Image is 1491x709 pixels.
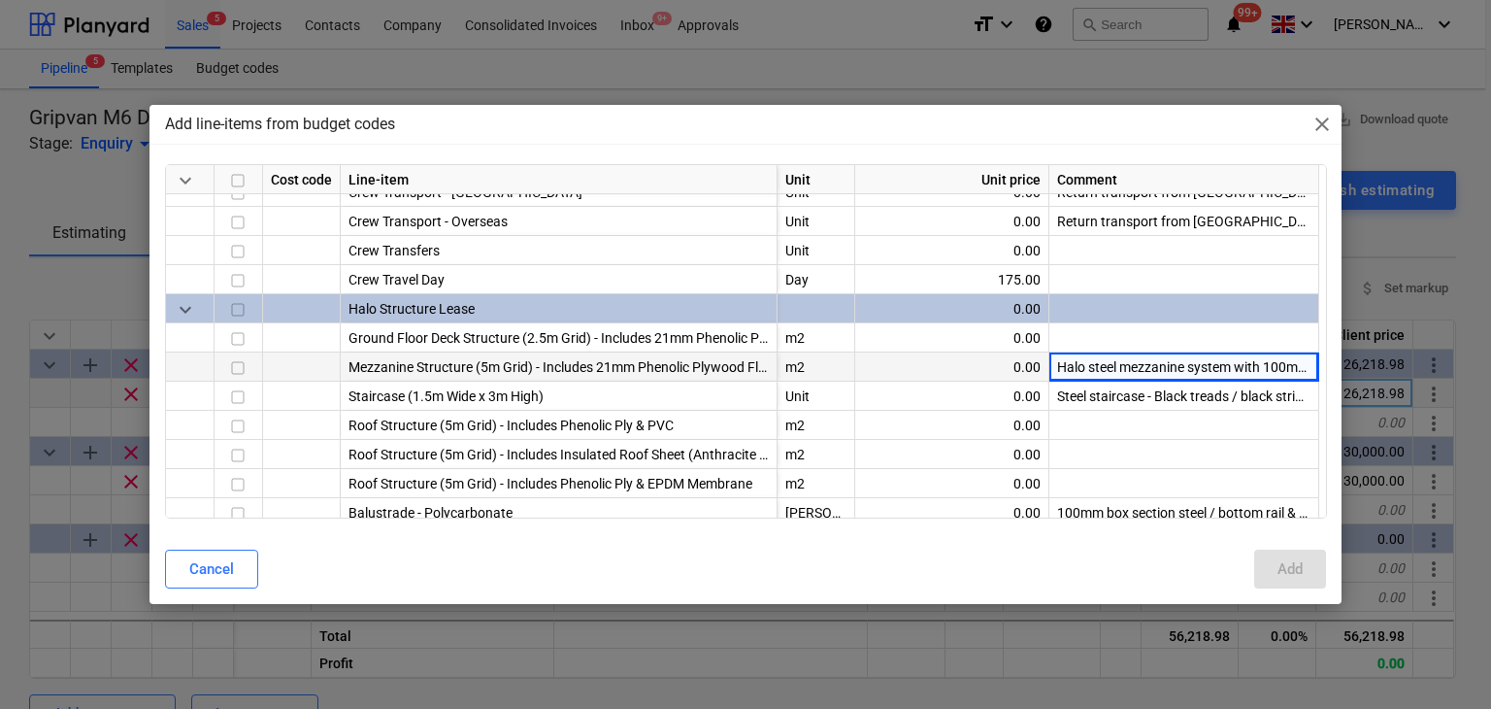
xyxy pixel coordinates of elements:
[341,440,778,469] div: Roof Structure (5m Grid) - Includes Insulated Roof Sheet (Anthracite Grey / White)
[189,557,234,582] div: Cancel
[863,236,1041,265] div: 0.00
[1394,616,1491,709] iframe: Chat Widget
[1049,353,1319,382] div: Halo steel mezzanine system with 100mm columns and phenolic plywood flooring. Black steel / black...
[778,207,855,236] div: Unit
[1049,165,1319,194] div: Comment
[863,440,1041,469] div: 0.00
[1049,207,1319,236] div: Return transport from [GEOGRAPHIC_DATA] to XXX
[1049,498,1319,527] div: 100mm box section steel / bottom rail & Polycarbonate infill (frosted).
[778,353,855,382] div: m2
[778,382,855,411] div: Unit
[165,113,395,136] p: Add line-items from budget codes
[263,165,341,194] div: Cost code
[778,469,855,498] div: m2
[855,165,1049,194] div: Unit price
[863,207,1041,236] div: 0.00
[341,165,778,194] div: Line-item
[778,323,855,353] div: m2
[174,298,197,321] span: keyboard_arrow_down
[341,411,778,440] div: Roof Structure (5m Grid) - Includes Phenolic Ply & PVC
[341,353,778,382] div: Mezzanine Structure (5m Grid) - Includes 21mm Phenolic Plywood Flooring
[778,265,855,294] div: Day
[778,498,855,527] div: [PERSON_NAME]
[863,323,1041,353] div: 0.00
[341,265,778,294] div: Crew Travel Day
[863,411,1041,440] div: 0.00
[863,498,1041,527] div: 0.00
[778,411,855,440] div: m2
[778,165,855,194] div: Unit
[778,236,855,265] div: Unit
[341,323,778,353] div: Ground Floor Deck Structure (2.5m Grid) - Includes 21mm Phenolic Plywood flooring
[863,294,1041,323] div: 0.00
[341,236,778,265] div: Crew Transfers
[863,353,1041,382] div: 0.00
[778,440,855,469] div: m2
[341,207,778,236] div: Crew Transport - Overseas
[341,498,778,527] div: Balustrade - Polycarbonate
[1049,382,1319,411] div: Steel staircase - Black treads / black stringers
[174,169,197,192] span: keyboard_arrow_down
[341,382,778,411] div: Staircase (1.5m Wide x 3m High)
[341,469,778,498] div: Roof Structure (5m Grid) - Includes Phenolic Ply & EPDM Membrane
[165,550,258,589] button: Cancel
[863,469,1041,498] div: 0.00
[863,265,1041,294] div: 175.00
[341,294,778,323] div: Halo Structure Lease
[1310,113,1334,136] span: close
[863,382,1041,411] div: 0.00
